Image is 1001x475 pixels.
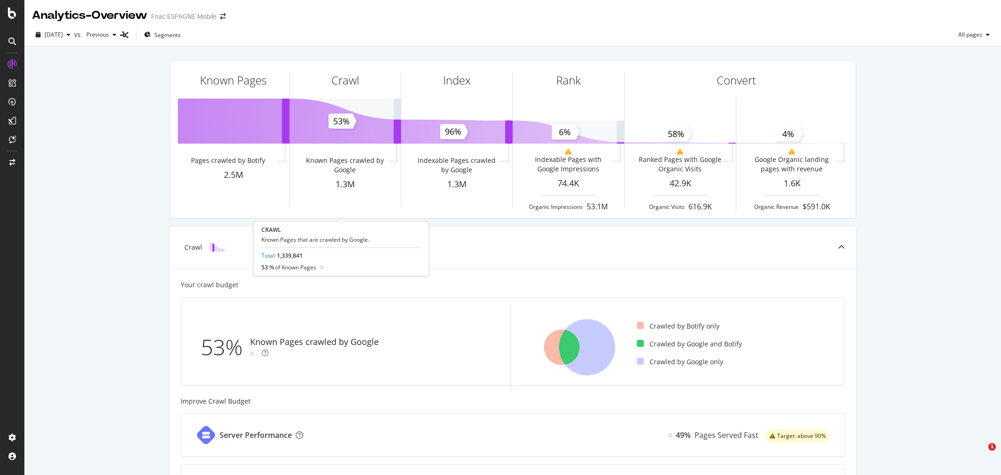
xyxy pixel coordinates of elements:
span: 1,339,841 [277,252,303,260]
div: Index [443,72,471,88]
div: Known Pages [200,72,267,88]
div: 74.4K [513,177,624,190]
div: Pages crawled by Botify [191,156,265,165]
div: Your crawl budget [181,280,238,290]
a: Total [261,252,275,260]
span: All pages [955,31,982,38]
div: Organic Impressions [529,203,583,211]
div: warning label [766,429,830,443]
div: Improve Crawl Budget [181,397,845,406]
div: 2.5M [178,169,289,181]
button: Segments [140,27,184,42]
img: Equal [250,352,254,355]
div: - [256,349,258,359]
span: Segments [154,31,181,39]
div: Rank [556,72,581,88]
div: Analytics - Overview [32,8,147,23]
div: : [261,252,303,260]
iframe: Intercom live chat [969,443,992,466]
img: Equal [320,266,324,269]
img: Equal [668,434,672,437]
button: [DATE] [32,27,74,42]
span: vs [74,30,83,39]
div: 53% [201,332,250,363]
div: - [326,264,328,272]
div: Indexable Pages with Google Impressions [526,155,610,174]
div: arrow-right-arrow-left [220,13,226,20]
div: Crawled by Botify only [637,322,719,331]
div: Crawled by Google only [637,357,723,367]
button: All pages [955,27,993,42]
span: 1 [988,443,996,451]
div: 49% [676,430,691,441]
span: of Known Pages [275,264,316,272]
img: block-icon [210,243,225,252]
div: Crawled by Google and Botify [637,339,742,349]
button: Previous [83,27,120,42]
div: Known Pages crawled by Google [250,336,379,348]
div: CRAWL [261,226,421,234]
div: 1.3M [290,178,401,191]
div: Known Pages that are crawled by Google. [261,236,421,244]
div: 53 % [261,264,316,272]
a: Server PerformanceEqual49%Pages Served Fastwarning label [181,414,845,457]
div: Fnac ESPAGNE Mobile [151,12,216,21]
div: 1.3M [401,178,512,191]
span: Target: above 90% [777,433,826,439]
div: Pages Served Fast [695,430,758,441]
span: Previous [83,31,109,38]
div: Server Performance [220,430,292,441]
div: Indexable Pages crawled by Google [414,156,498,175]
div: Crawl [331,72,359,88]
span: 2025 Aug. 1st [45,31,63,38]
div: Known Pages crawled by Google [303,156,387,175]
div: 53.1M [587,201,608,212]
div: Crawl [184,243,202,252]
